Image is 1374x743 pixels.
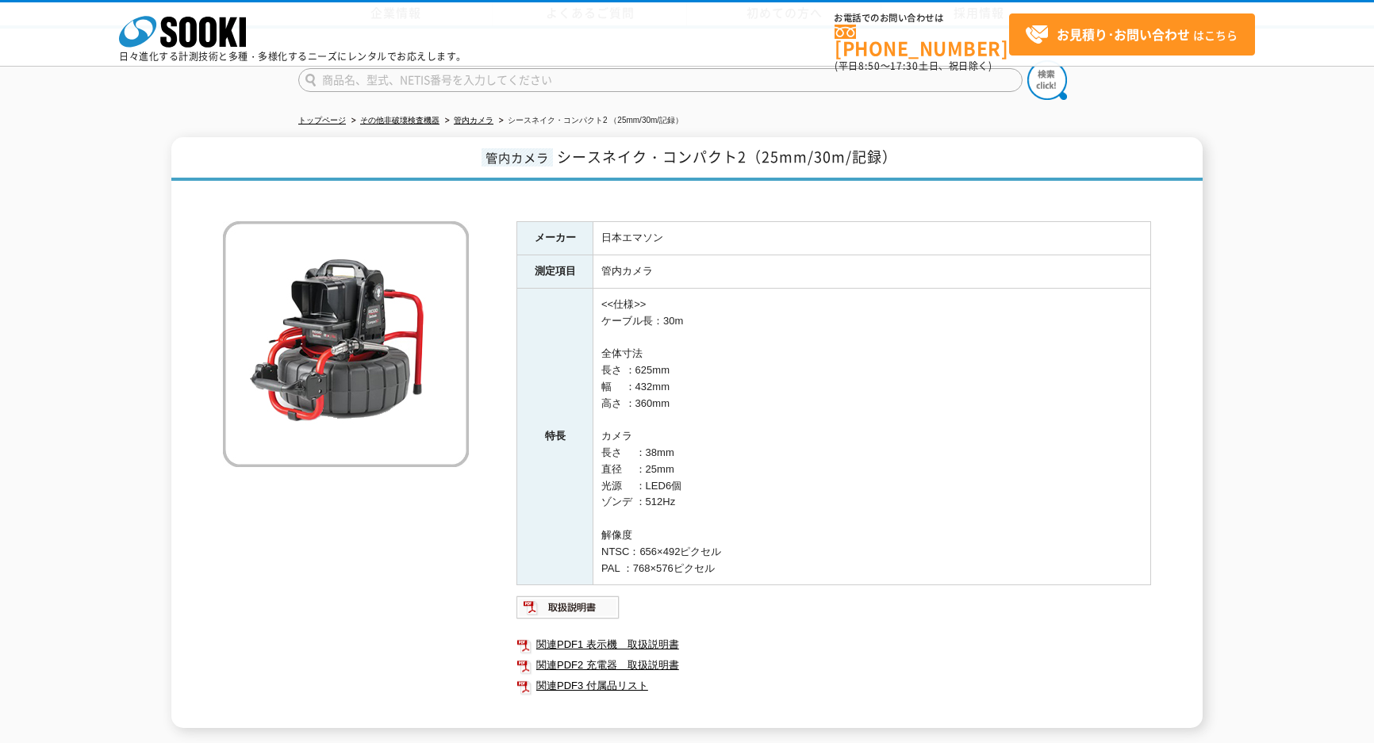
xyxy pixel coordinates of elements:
[1009,13,1255,56] a: お見積り･お問い合わせはこちら
[835,13,1009,23] span: お電話でのお問い合わせは
[593,288,1151,585] td: <<仕様>> ケーブル長：30m 全体寸法 長さ ：625mm 幅 ：432mm 高さ ：360mm カメラ 長さ ：38mm 直径 ：25mm 光源 ：LED6個 ゾンデ ：512Hz 解像度...
[360,116,439,124] a: その他非破壊検査機器
[1057,25,1190,44] strong: お見積り･お問い合わせ
[516,606,620,618] a: 取扱説明書
[890,59,919,73] span: 17:30
[517,222,593,255] th: メーカー
[516,655,1151,676] a: 関連PDF2 充電器＿取扱説明書
[298,116,346,124] a: トップページ
[223,221,469,467] img: シースネイク・コンパクト2 （25mm/30m/記録）
[835,25,1009,57] a: [PHONE_NUMBER]
[593,222,1151,255] td: 日本エマソン
[516,676,1151,696] a: 関連PDF3 付属品リスト
[516,634,1151,655] a: 関連PDF1 表示機＿取扱説明書
[835,59,992,73] span: (平日 ～ 土日、祝日除く)
[517,255,593,288] th: 測定項目
[1025,23,1238,47] span: はこちら
[298,68,1023,92] input: 商品名、型式、NETIS番号を入力してください
[482,148,553,167] span: 管内カメラ
[119,52,466,61] p: 日々進化する計測技術と多種・多様化するニーズにレンタルでお応えします。
[858,59,881,73] span: 8:50
[516,595,620,620] img: 取扱説明書
[496,113,683,129] li: シースネイク・コンパクト2 （25mm/30m/記録）
[454,116,493,124] a: 管内カメラ
[517,288,593,585] th: 特長
[1027,60,1067,100] img: btn_search.png
[557,146,897,167] span: シースネイク・コンパクト2（25mm/30m/記録）
[593,255,1151,288] td: 管内カメラ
